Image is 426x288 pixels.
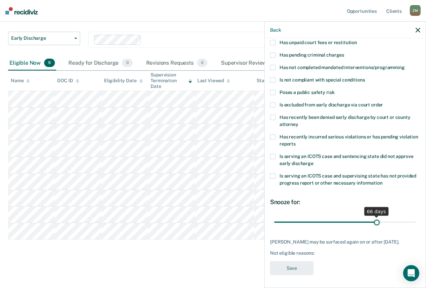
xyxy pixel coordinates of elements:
[57,78,79,84] div: DOC ID
[44,59,55,67] span: 9
[104,78,143,84] div: Eligibility Date
[8,56,56,71] div: Eligible Now
[280,52,344,57] span: Has pending criminal charges
[280,173,416,185] span: Is serving an ICOTS case and supervising state has not provided progress report or other necessar...
[270,261,314,275] button: Save
[410,5,421,16] div: Z M
[197,78,230,84] div: Last Viewed
[270,250,420,256] div: Not eligible reasons:
[11,78,30,84] div: Name
[145,56,209,71] div: Revisions Requests
[280,134,418,146] span: Has recently incurred serious violations or has pending violation reports
[67,56,134,71] div: Ready for Discharge
[280,77,365,82] span: Is not compliant with special conditions
[257,78,271,84] div: Status
[270,239,420,245] div: [PERSON_NAME] may be surfaced again on or after [DATE].
[280,102,383,107] span: Is excluded from early discharge via court order
[280,89,334,95] span: Poses a public safety risk
[5,7,38,14] img: Recidiviz
[220,56,281,71] div: Supervisor Review
[151,72,192,89] div: Supervision Termination Date
[280,64,405,70] span: Has not completed mandated interventions/programming
[280,114,411,127] span: Has recently been denied early discharge by court or county attorney
[270,27,281,33] button: Back
[403,265,419,281] div: Open Intercom Messenger
[270,198,420,205] div: Snooze for:
[280,153,413,166] span: Is serving an ICOTS case and sentencing state did not approve early discharge
[11,35,72,41] span: Early Discharge
[197,59,207,67] span: 0
[364,207,389,216] div: 66 days
[122,59,132,67] span: 0
[280,39,357,45] span: Has unpaid court fees or restitution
